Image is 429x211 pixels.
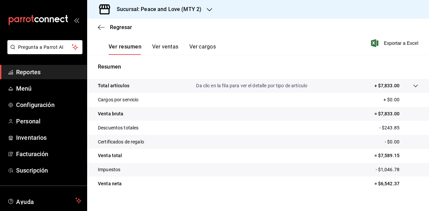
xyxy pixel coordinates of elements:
p: + $7,833.00 [374,82,400,89]
button: Regresar [98,24,132,30]
button: Ver resumen [109,43,141,55]
p: Impuestos [98,166,120,173]
p: Certificados de regalo [98,138,144,145]
p: Total artículos [98,82,129,89]
p: Cargos por servicio [98,96,139,103]
span: Regresar [110,24,132,30]
span: Pregunta a Parrot AI [18,44,72,51]
span: Reportes [16,68,81,77]
p: = $7,589.15 [374,152,418,159]
div: navigation tabs [109,43,216,55]
span: Configuración [16,100,81,109]
button: Ver cargos [189,43,216,55]
span: Personal [16,117,81,126]
p: - $1,046.78 [376,166,418,173]
a: Pregunta a Parrot AI [5,48,82,56]
button: Pregunta a Parrot AI [7,40,82,54]
button: Exportar a Excel [372,39,418,47]
span: Menú [16,84,81,93]
p: Venta bruta [98,110,123,117]
span: Inventarios [16,133,81,142]
p: Da clic en la fila para ver el detalle por tipo de artículo [196,82,307,89]
p: Venta total [98,152,122,159]
p: Venta neta [98,180,122,187]
p: Resumen [98,63,418,71]
button: Ver ventas [152,43,179,55]
span: Suscripción [16,166,81,175]
h3: Sucursal: Peace and Love (MTY 2) [111,5,201,13]
p: = $6,542.37 [374,180,418,187]
p: - $0.00 [385,138,418,145]
p: + $0.00 [383,96,418,103]
span: Facturación [16,149,81,159]
p: - $243.85 [379,124,418,131]
p: Descuentos totales [98,124,138,131]
p: = $7,833.00 [374,110,418,117]
button: open_drawer_menu [74,17,79,23]
span: Ayuda [16,197,73,205]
